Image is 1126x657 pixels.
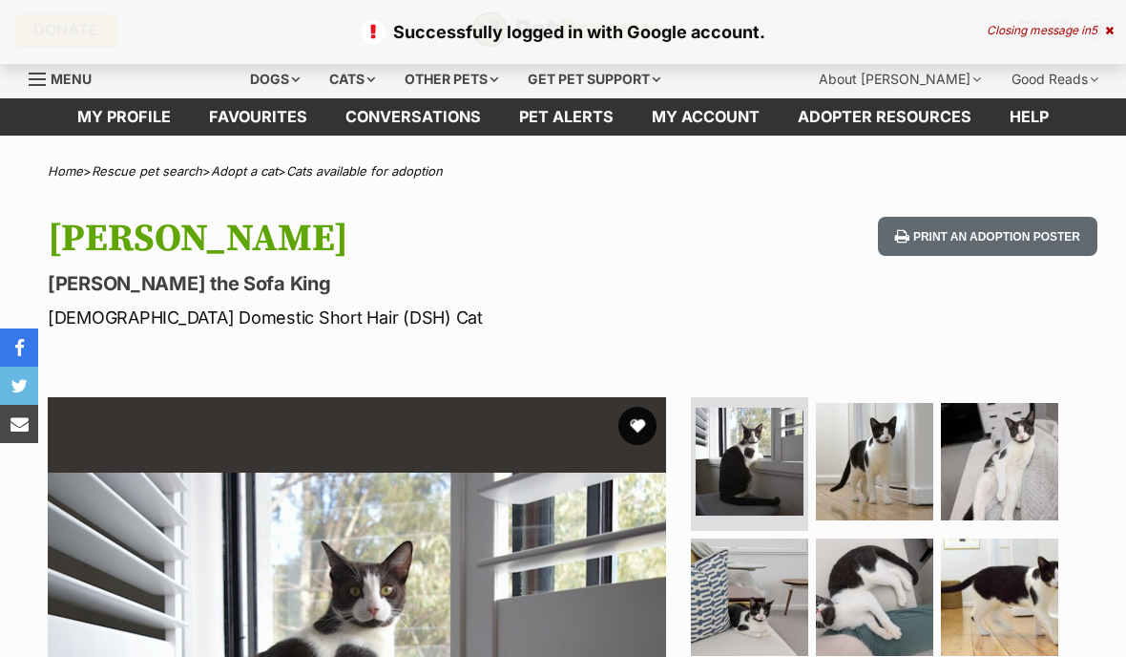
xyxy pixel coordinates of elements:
[805,60,994,98] div: About [PERSON_NAME]
[941,539,1058,656] img: Photo of Charlie
[941,403,1058,520] img: Photo of Charlie
[58,98,190,136] a: My profile
[391,60,511,98] div: Other pets
[29,60,105,95] a: Menu
[316,60,388,98] div: Cats
[618,407,657,445] button: favourite
[779,98,990,136] a: Adopter resources
[48,163,83,179] a: Home
[51,71,92,87] span: Menu
[878,217,1097,256] button: Print an adoption poster
[816,539,933,656] img: Photo of Charlie
[987,24,1114,37] div: Closing message in
[990,98,1068,136] a: Help
[696,408,803,516] img: Photo of Charlie
[514,60,674,98] div: Get pet support
[500,98,633,136] a: Pet alerts
[48,270,689,297] p: [PERSON_NAME] the Sofa King
[211,163,278,179] a: Adopt a cat
[998,60,1112,98] div: Good Reads
[237,60,313,98] div: Dogs
[48,217,689,261] h1: [PERSON_NAME]
[19,19,1107,45] p: Successfully logged in with Google account.
[48,305,689,330] p: [DEMOGRAPHIC_DATA] Domestic Short Hair (DSH) Cat
[326,98,500,136] a: conversations
[816,403,933,520] img: Photo of Charlie
[1091,23,1097,37] span: 5
[92,163,202,179] a: Rescue pet search
[190,98,326,136] a: Favourites
[286,163,443,179] a: Cats available for adoption
[633,98,779,136] a: My account
[691,539,808,656] img: Photo of Charlie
